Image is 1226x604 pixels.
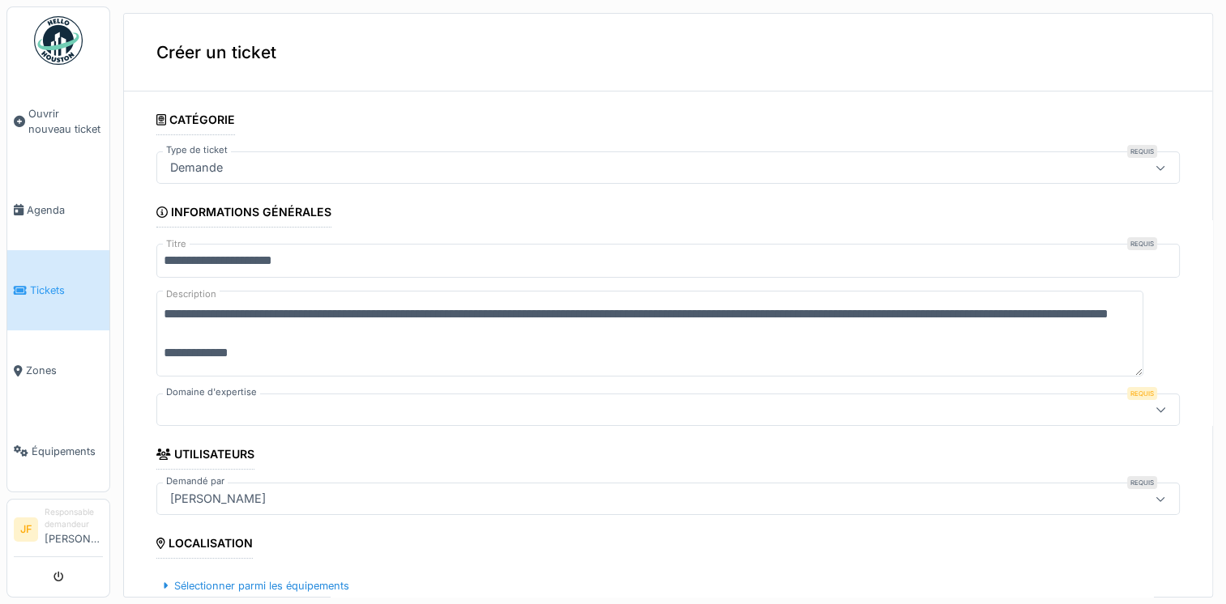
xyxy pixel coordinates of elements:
[7,411,109,491] a: Équipements
[14,506,103,557] a: JF Responsable demandeur[PERSON_NAME]
[164,159,229,177] div: Demande
[163,284,220,304] label: Description
[45,506,103,553] li: [PERSON_NAME]
[1127,145,1157,158] div: Requis
[1127,476,1157,489] div: Requis
[164,490,272,508] div: [PERSON_NAME]
[26,363,103,378] span: Zones
[156,531,253,559] div: Localisation
[7,250,109,330] a: Tickets
[34,16,83,65] img: Badge_color-CXgf-gQk.svg
[156,108,235,135] div: Catégorie
[156,575,356,597] div: Sélectionner parmi les équipements
[45,506,103,531] div: Responsable demandeur
[14,517,38,542] li: JF
[156,200,331,228] div: Informations générales
[30,283,103,298] span: Tickets
[163,474,228,488] label: Demandé par
[163,237,190,251] label: Titre
[1127,237,1157,250] div: Requis
[27,202,103,218] span: Agenda
[163,385,260,399] label: Domaine d'expertise
[7,74,109,170] a: Ouvrir nouveau ticket
[1127,387,1157,400] div: Requis
[7,330,109,410] a: Zones
[28,106,103,137] span: Ouvrir nouveau ticket
[156,442,254,470] div: Utilisateurs
[163,143,231,157] label: Type de ticket
[32,444,103,459] span: Équipements
[124,14,1212,91] div: Créer un ticket
[7,170,109,250] a: Agenda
